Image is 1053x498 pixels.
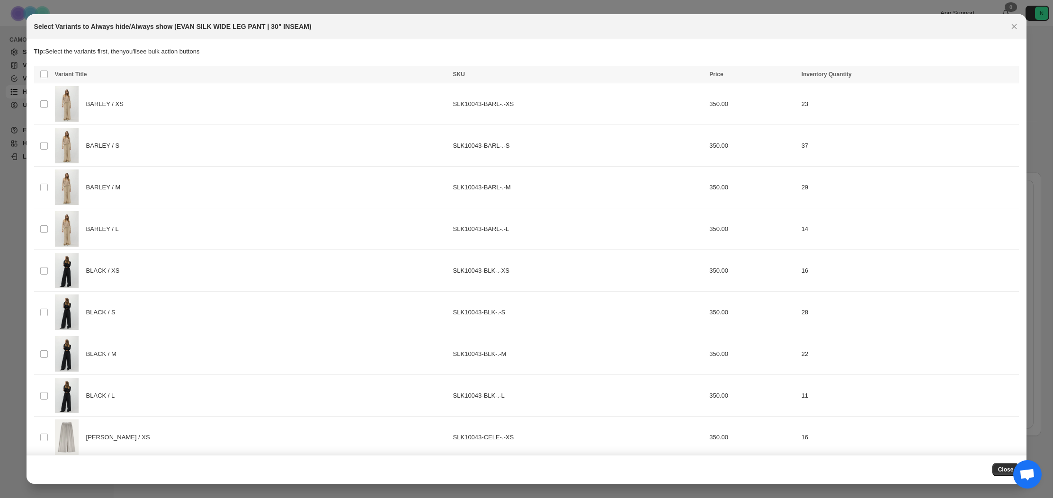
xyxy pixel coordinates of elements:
[55,169,79,205] img: SLK10043_EVAN_30_BARLEY_3117.jpg
[450,125,707,167] td: SLK10043-BARL-.-S
[706,333,798,375] td: 350.00
[34,48,45,55] strong: Tip:
[706,167,798,208] td: 350.00
[799,125,1019,167] td: 37
[55,128,79,163] img: SLK10043_EVAN_30_BARLEY_3117.jpg
[86,224,124,234] span: BARLEY / L
[86,308,121,317] span: BLACK / S
[799,250,1019,292] td: 16
[86,266,125,276] span: BLACK / XS
[799,208,1019,250] td: 14
[34,47,1019,56] p: Select the variants first, then you'll see bulk action buttons
[706,208,798,250] td: 350.00
[706,250,798,292] td: 350.00
[86,391,120,400] span: BLACK / L
[86,99,129,109] span: BARLEY / XS
[799,167,1019,208] td: 29
[450,375,707,417] td: SLK10043-BLK-.-L
[55,378,79,413] img: SLK10043_EVAN_BLACK_3497.jpg
[706,125,798,167] td: 350.00
[55,336,79,372] img: SLK10043_EVAN_BLACK_3497.jpg
[799,417,1019,458] td: 16
[1013,460,1042,489] div: Open chat
[802,71,852,78] span: Inventory Quantity
[450,250,707,292] td: SLK10043-BLK-.-XS
[55,294,79,330] img: SLK10043_EVAN_BLACK_3497.jpg
[709,71,723,78] span: Price
[706,292,798,333] td: 350.00
[86,349,122,359] span: BLACK / M
[799,375,1019,417] td: 11
[86,141,125,151] span: BARLEY / S
[55,419,79,455] img: SLK10043_EVAN_CELESTE_2.jpg
[799,83,1019,125] td: 23
[706,83,798,125] td: 350.00
[450,167,707,208] td: SLK10043-BARL-.-M
[706,375,798,417] td: 350.00
[1008,20,1021,33] button: Close
[453,71,465,78] span: SKU
[55,86,79,122] img: SLK10043_EVAN_30_BARLEY_3117.jpg
[450,208,707,250] td: SLK10043-BARL-.-L
[799,292,1019,333] td: 28
[55,253,79,288] img: SLK10043_EVAN_BLACK_3497.jpg
[55,211,79,247] img: SLK10043_EVAN_30_BARLEY_3117.jpg
[86,433,155,442] span: [PERSON_NAME] / XS
[992,463,1019,476] button: Close
[998,466,1014,473] span: Close
[34,22,312,31] h2: Select Variants to Always hide/Always show (EVAN SILK WIDE LEG PANT | 30" INSEAM)
[450,333,707,375] td: SLK10043-BLK-.-M
[450,292,707,333] td: SLK10043-BLK-.-S
[86,183,126,192] span: BARLEY / M
[706,417,798,458] td: 350.00
[55,71,87,78] span: Variant Title
[450,83,707,125] td: SLK10043-BARL-.-XS
[799,333,1019,375] td: 22
[450,417,707,458] td: SLK10043-CELE-.-XS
